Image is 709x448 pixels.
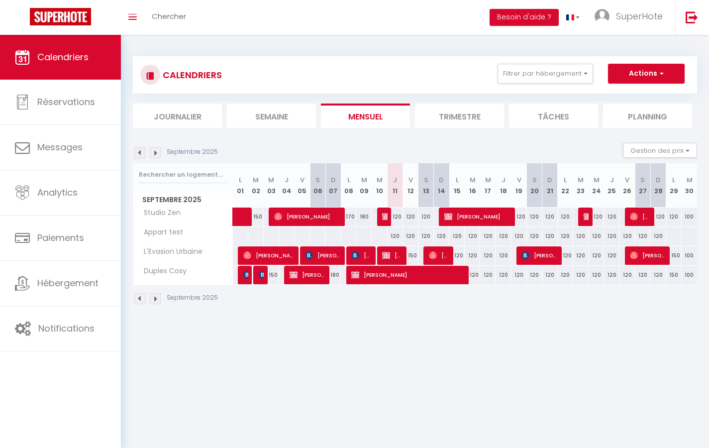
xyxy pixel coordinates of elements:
div: 100 [682,246,697,265]
div: 120 [589,246,604,265]
th: 12 [403,163,418,208]
div: 120 [558,246,573,265]
span: Calendriers [37,51,89,63]
div: 120 [418,227,434,245]
img: logout [686,11,698,23]
button: Actions [608,64,685,84]
span: Patureau Léa [243,265,248,284]
abbr: S [315,175,320,185]
th: 21 [542,163,558,208]
abbr: S [532,175,537,185]
img: ... [595,9,609,24]
div: 120 [480,227,496,245]
th: 20 [527,163,542,208]
th: 13 [418,163,434,208]
div: 120 [465,246,480,265]
abbr: L [347,175,350,185]
abbr: M [268,175,274,185]
span: Hébergement [37,277,99,289]
th: 25 [604,163,619,208]
abbr: D [656,175,661,185]
div: 120 [496,246,511,265]
th: 24 [589,163,604,208]
span: Analytics [37,186,78,199]
th: 28 [650,163,666,208]
th: 05 [295,163,310,208]
abbr: D [331,175,336,185]
div: 120 [527,227,542,245]
abbr: V [300,175,304,185]
div: 120 [403,227,418,245]
div: 120 [449,227,465,245]
span: Appart test [135,227,186,238]
abbr: M [361,175,367,185]
div: 120 [573,227,589,245]
div: 120 [480,266,496,284]
abbr: M [377,175,383,185]
div: 120 [573,246,589,265]
span: [PERSON_NAME] [PERSON_NAME] [584,207,589,226]
div: 150 [403,246,418,265]
div: 120 [619,227,635,245]
th: 14 [434,163,449,208]
div: 120 [480,246,496,265]
th: 16 [465,163,480,208]
div: 120 [589,208,604,226]
th: 26 [619,163,635,208]
span: Septembre 2025 [133,193,232,207]
div: 120 [650,208,666,226]
button: Filtrer par hébergement [498,64,593,84]
div: 120 [558,208,573,226]
abbr: D [439,175,444,185]
span: Messages [37,141,83,153]
button: Ouvrir le widget de chat LiveChat [8,4,38,34]
th: 27 [635,163,650,208]
div: 120 [558,227,573,245]
th: 08 [341,163,356,208]
div: 120 [542,208,558,226]
div: 120 [527,266,542,284]
p: Septembre 2025 [167,147,218,157]
div: 120 [527,208,542,226]
span: [PERSON_NAME] [521,246,557,265]
div: 120 [542,227,558,245]
abbr: M [594,175,600,185]
div: 120 [619,266,635,284]
abbr: V [408,175,413,185]
li: Tâches [509,104,598,128]
div: 120 [650,227,666,245]
div: 120 [418,208,434,226]
div: 150 [264,266,279,284]
div: 120 [589,227,604,245]
span: [PERSON_NAME] [351,265,464,284]
span: Réservations [37,96,95,108]
th: 10 [372,163,387,208]
span: Duplex Cosy [135,266,189,277]
div: 100 [682,266,697,284]
button: Gestion des prix [623,143,697,158]
div: 120 [635,266,650,284]
abbr: V [625,175,629,185]
span: Chercher [152,11,186,21]
div: 120 [449,246,465,265]
input: Rechercher un logement... [139,166,227,184]
li: Trimestre [415,104,504,128]
div: 180 [325,266,341,284]
th: 18 [496,163,511,208]
li: Semaine [227,104,316,128]
th: 23 [573,163,589,208]
abbr: M [578,175,584,185]
span: [PERSON_NAME] [243,246,295,265]
div: 120 [496,266,511,284]
abbr: V [517,175,521,185]
div: 100 [682,208,697,226]
img: Super Booking [30,8,91,25]
p: Septembre 2025 [167,293,218,303]
abbr: J [502,175,506,185]
abbr: D [547,175,552,185]
span: [PERSON_NAME] [630,207,650,226]
abbr: M [470,175,476,185]
div: 120 [403,208,418,226]
div: 120 [604,208,619,226]
div: 170 [341,208,356,226]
